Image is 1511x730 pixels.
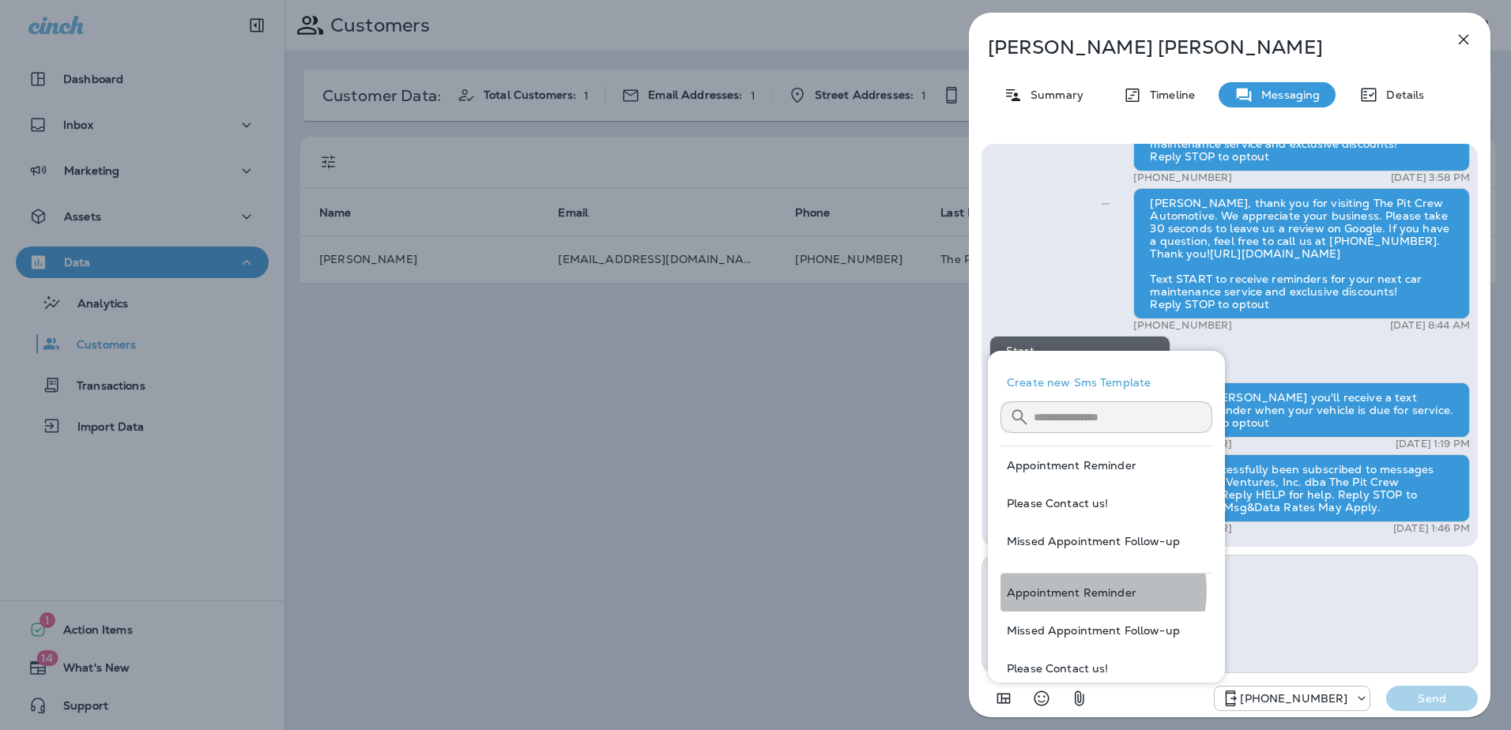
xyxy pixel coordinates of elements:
span: Sent [1102,195,1110,209]
button: Appointment Reminder [1000,446,1212,484]
div: Thank you [PERSON_NAME] you'll receive a text message reminder when your vehicle is due for servi... [1133,382,1470,438]
p: [PHONE_NUMBER] [1133,171,1232,184]
button: Select an emoji [1026,683,1057,714]
p: [DATE] 8:44 AM [1390,319,1470,332]
button: Add in a premade template [988,683,1019,714]
button: Please Contact us! [1000,484,1212,522]
button: Appointment Reminder [1000,574,1212,611]
p: Summary [1023,88,1083,101]
button: Create new Sms Template [1000,363,1212,401]
p: Details [1378,88,1424,101]
p: [PHONE_NUMBER] [1240,692,1347,705]
div: +1 (503) 427-9272 [1215,689,1370,708]
p: [DATE] 3:58 PM [1391,171,1470,184]
p: [PERSON_NAME] [PERSON_NAME] [988,36,1419,58]
button: Missed Appointment Follow-up [1000,522,1212,560]
button: Missed Appointment Follow-up [1000,611,1212,649]
p: [PHONE_NUMBER] [1133,319,1232,332]
div: [PERSON_NAME], thank you for visiting The Pit Crew Automotive. We appreciate your business. Pleas... [1133,188,1470,319]
p: [DATE] 1:19 PM [1396,438,1470,450]
p: Messaging [1253,88,1320,101]
button: Please Contact us! [1000,649,1212,687]
div: You have successfully been subscribed to messages from Neznarf Ventures, Inc. dba The Pit Crew Au... [1133,454,1470,522]
p: [DATE] 1:46 PM [1393,522,1470,535]
div: Start [989,336,1170,366]
p: Timeline [1142,88,1195,101]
